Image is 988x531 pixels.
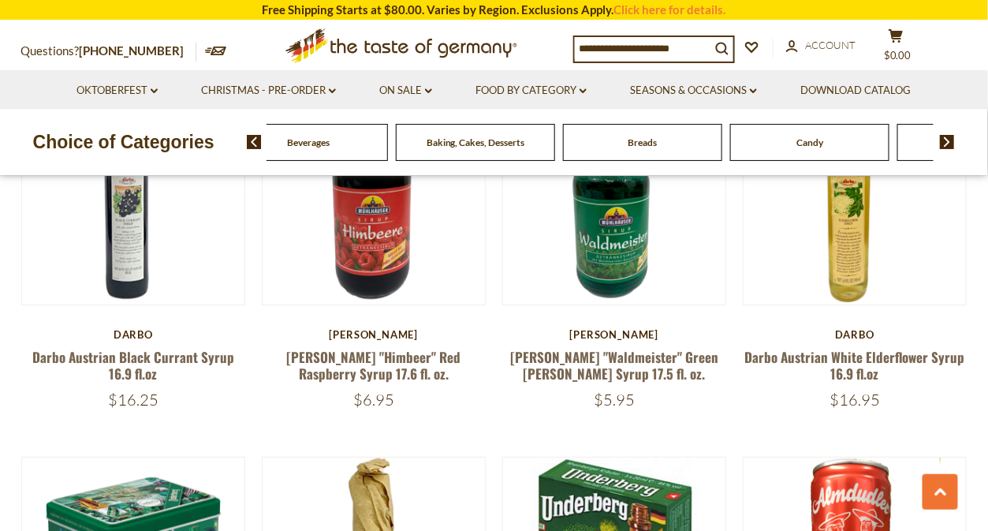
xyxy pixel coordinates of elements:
[744,81,967,305] img: Darbo Austrian White Elderflower Syrup 16.9 fl.oz
[263,81,486,305] img: Muehlhauser "Himbeer" Red Raspberry Syrup 17.6 fl. oz.
[745,347,965,383] a: Darbo Austrian White Elderflower Syrup 16.9 fl.oz
[22,81,245,305] img: Darbo Austrian Black Currant Syrup 16.9 fl.oz
[806,39,856,51] span: Account
[262,328,487,341] div: [PERSON_NAME]
[510,347,718,383] a: [PERSON_NAME] "Waldmeister" Green [PERSON_NAME] Syrup 17.5 fl. oz.
[940,135,955,149] img: next arrow
[108,390,158,409] span: $16.25
[503,81,726,305] img: Muehlhauser "Waldmeister" Green Woodruff Syrup 17.5 fl. oz.
[379,82,432,99] a: On Sale
[796,136,823,148] a: Candy
[353,390,394,409] span: $6.95
[475,82,587,99] a: Food By Category
[630,82,757,99] a: Seasons & Occasions
[873,28,920,68] button: $0.00
[594,390,635,409] span: $5.95
[21,41,196,62] p: Questions?
[502,328,727,341] div: [PERSON_NAME]
[628,136,658,148] a: Breads
[786,37,856,54] a: Account
[614,2,726,17] a: Click here for details.
[21,328,246,341] div: Darbo
[884,49,912,62] span: $0.00
[32,347,234,383] a: Darbo Austrian Black Currant Syrup 16.9 fl.oz
[286,347,460,383] a: [PERSON_NAME] "Himbeer" Red Raspberry Syrup 17.6 fl. oz.
[80,43,185,58] a: [PHONE_NUMBER]
[830,390,880,409] span: $16.95
[800,82,911,99] a: Download Catalog
[247,135,262,149] img: previous arrow
[76,82,158,99] a: Oktoberfest
[287,136,330,148] a: Beverages
[743,328,967,341] div: Darbo
[427,136,525,148] a: Baking, Cakes, Desserts
[201,82,336,99] a: Christmas - PRE-ORDER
